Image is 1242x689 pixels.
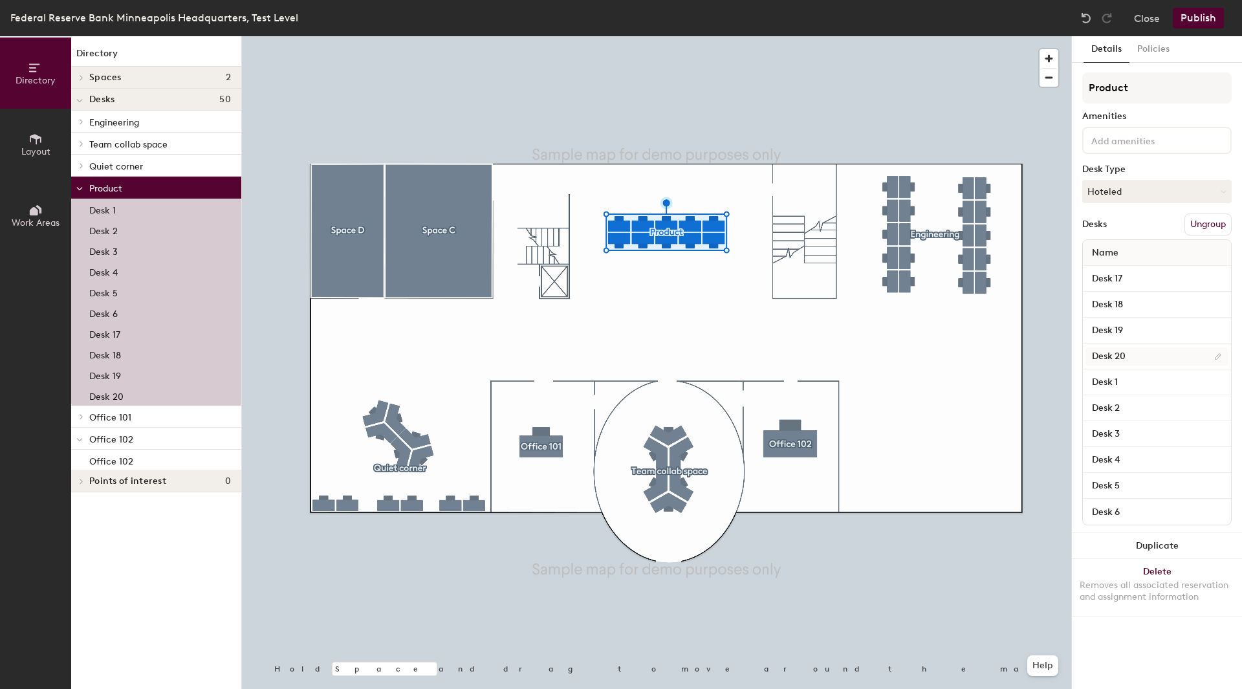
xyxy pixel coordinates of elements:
[1085,322,1228,340] input: Unnamed desk
[1080,580,1234,603] div: Removes all associated reservation and assignment information
[1085,296,1228,314] input: Unnamed desk
[1184,213,1232,235] button: Ungroup
[1085,425,1228,443] input: Unnamed desk
[1072,533,1242,559] button: Duplicate
[1085,451,1228,469] input: Unnamed desk
[1084,36,1129,63] button: Details
[1085,373,1228,391] input: Unnamed desk
[89,243,118,257] p: Desk 3
[89,284,118,299] p: Desk 5
[1100,12,1113,25] img: Redo
[89,476,166,487] span: Points of interest
[89,139,168,150] span: Team collab space
[1082,219,1107,230] div: Desks
[89,367,121,382] p: Desk 19
[225,476,231,487] span: 0
[89,222,118,237] p: Desk 2
[1129,36,1177,63] button: Policies
[16,75,56,86] span: Directory
[21,146,50,157] span: Layout
[89,412,131,423] span: Office 101
[1080,12,1093,25] img: Undo
[1089,132,1205,148] input: Add amenities
[71,47,241,67] h1: Directory
[12,217,60,228] span: Work Areas
[89,72,122,83] span: Spaces
[89,201,116,216] p: Desk 1
[1085,347,1228,366] input: Unnamed desk
[1027,655,1058,676] button: Help
[89,434,133,445] span: Office 102
[1082,164,1232,175] div: Desk Type
[89,346,121,361] p: Desk 18
[89,388,124,402] p: Desk 20
[89,183,122,194] span: Product
[89,325,120,340] p: Desk 17
[10,10,298,26] div: Federal Reserve Bank Minneapolis Headquarters, Test Level
[219,94,231,105] span: 50
[1085,241,1125,265] span: Name
[1085,477,1228,495] input: Unnamed desk
[1134,8,1160,28] button: Close
[1082,111,1232,122] div: Amenities
[89,452,133,467] p: Office 102
[1072,559,1242,616] button: DeleteRemoves all associated reservation and assignment information
[89,305,118,320] p: Desk 6
[89,94,114,105] span: Desks
[89,117,139,128] span: Engineering
[1173,8,1224,28] button: Publish
[226,72,231,83] span: 2
[89,263,118,278] p: Desk 4
[89,161,143,172] span: Quiet corner
[1085,270,1228,288] input: Unnamed desk
[1085,399,1228,417] input: Unnamed desk
[1085,503,1228,521] input: Unnamed desk
[1082,180,1232,203] button: Hoteled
